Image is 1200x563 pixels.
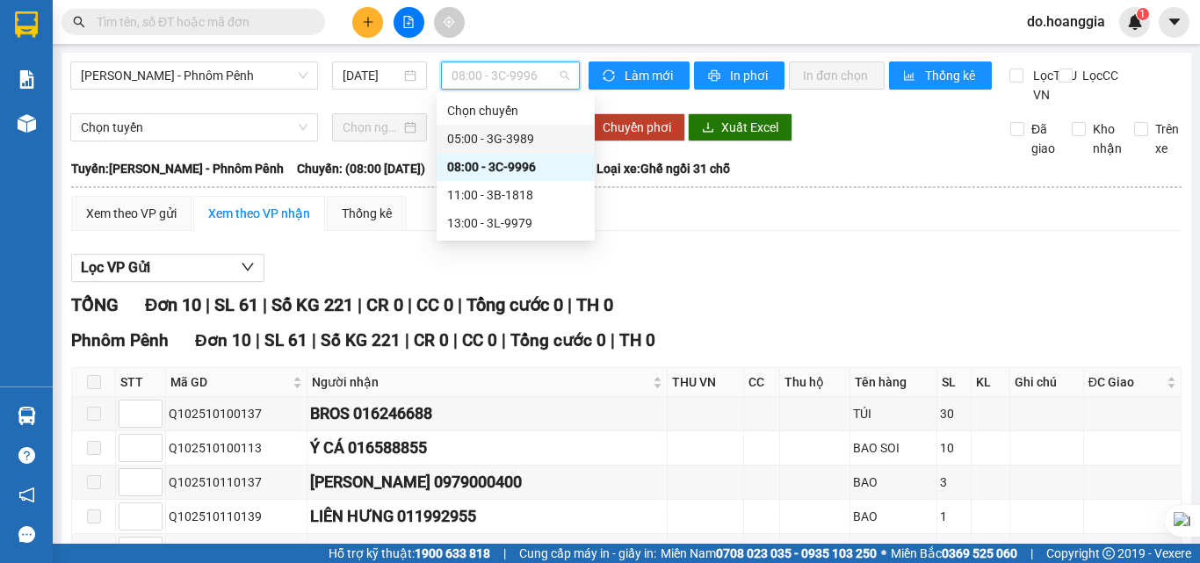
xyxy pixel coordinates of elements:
b: Tuyến: [PERSON_NAME] - Phnôm Pênh [71,162,284,176]
span: TỔNG [71,294,119,315]
div: BROS 016246688 [310,401,664,426]
span: ĐC Giao [1088,372,1163,392]
div: BAO [853,473,935,492]
button: caret-down [1159,7,1189,38]
div: 08:00 - 3C-9996 [447,157,584,177]
span: aim [443,16,455,28]
th: KL [972,368,1010,397]
span: Lọc CC [1075,66,1121,85]
button: bar-chartThống kê [889,61,992,90]
span: Miền Nam [661,544,877,563]
span: Phnôm Pênh [71,330,169,350]
img: warehouse-icon [18,407,36,425]
span: question-circle [18,447,35,464]
span: | [405,330,409,350]
td: Q102510100137 [166,397,307,431]
div: BAO [853,541,935,560]
span: | [263,294,267,315]
span: CC 0 [462,330,497,350]
span: TH 0 [576,294,613,315]
div: Chọn chuyến [437,97,595,125]
input: 12/10/2025 [343,66,401,85]
th: STT [116,368,166,397]
span: Tổng cước 0 [466,294,563,315]
button: aim [434,7,465,38]
span: TH 0 [619,330,655,350]
span: | [312,330,316,350]
span: | [453,330,458,350]
button: file-add [394,7,424,38]
button: In đơn chọn [789,61,885,90]
span: Miền Bắc [891,544,1017,563]
span: file-add [402,16,415,28]
span: | [611,330,615,350]
span: | [458,294,462,315]
span: Xuất Excel [721,118,778,137]
span: plus [362,16,374,28]
span: Chọn tuyến [81,114,307,141]
div: BAO [853,507,935,526]
span: CR 0 [366,294,403,315]
button: printerIn phơi [694,61,784,90]
sup: 1 [1137,8,1149,20]
span: 08:00 - 3C-9996 [452,62,569,89]
span: | [567,294,572,315]
span: | [502,330,506,350]
span: download [702,121,714,135]
span: Số KG 221 [271,294,353,315]
button: syncLàm mới [589,61,690,90]
th: Ghi chú [1010,368,1084,397]
div: 3 [940,473,967,492]
div: TÚI [853,404,935,423]
strong: 0369 525 060 [942,546,1017,560]
span: SL 61 [264,330,307,350]
div: 11:00 - 3B-1818 [447,185,584,205]
th: Thu hộ [780,368,850,397]
div: 10 [940,438,967,458]
span: Hồ Chí Minh - Phnôm Pênh [81,62,307,89]
div: SARAN 012871535 [310,538,664,563]
span: | [503,544,506,563]
img: logo-vxr [15,11,38,38]
div: 30 [940,404,967,423]
td: Q102510100113 [166,431,307,466]
span: Cung cấp máy in - giấy in: [519,544,656,563]
span: Số KG 221 [321,330,401,350]
span: Kho nhận [1086,119,1129,158]
img: warehouse-icon [18,114,36,133]
span: SL 61 [214,294,258,315]
div: Thống kê [342,204,392,223]
th: CC [744,368,780,397]
div: [PERSON_NAME] 0979000400 [310,470,664,494]
input: Chọn ngày [343,118,401,137]
span: caret-down [1167,14,1182,30]
div: Q102510110144 [169,541,304,560]
img: solution-icon [18,70,36,89]
strong: 0708 023 035 - 0935 103 250 [716,546,877,560]
span: message [18,526,35,543]
input: Tìm tên, số ĐT hoặc mã đơn [97,12,304,32]
button: downloadXuất Excel [688,113,792,141]
div: BAO SOI [853,438,935,458]
span: copyright [1102,547,1115,559]
span: In phơi [730,66,770,85]
span: do.hoanggia [1013,11,1119,32]
div: Xem theo VP nhận [208,204,310,223]
span: Đơn 10 [195,330,251,350]
span: Lọc VP Gửi [81,256,150,278]
span: | [256,330,260,350]
span: | [358,294,362,315]
span: Mã GD [170,372,289,392]
span: Chuyến: (08:00 [DATE]) [297,159,425,178]
div: 2 [940,541,967,560]
button: Lọc VP Gửi [71,254,264,282]
span: Đã giao [1024,119,1062,158]
td: Q102510110137 [166,466,307,500]
span: CR 0 [414,330,449,350]
div: 13:00 - 3L-9979 [447,213,584,233]
button: Chuyển phơi [589,113,685,141]
span: Tổng cước 0 [510,330,606,350]
span: | [1030,544,1033,563]
span: Đơn 10 [145,294,201,315]
span: Làm mới [625,66,676,85]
